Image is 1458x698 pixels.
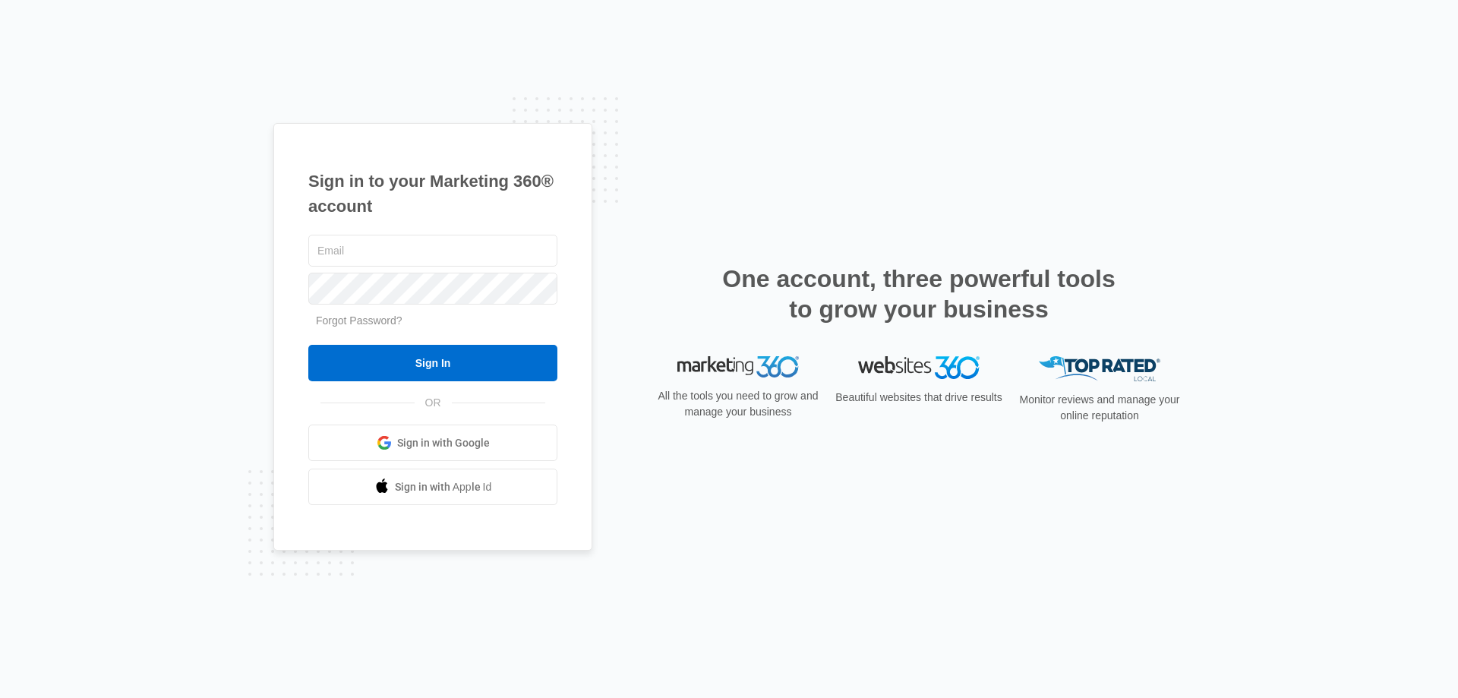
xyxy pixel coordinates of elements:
[397,435,490,451] span: Sign in with Google
[395,479,492,495] span: Sign in with Apple Id
[316,314,402,327] a: Forgot Password?
[677,356,799,377] img: Marketing 360
[308,345,557,381] input: Sign In
[1039,356,1160,381] img: Top Rated Local
[308,169,557,219] h1: Sign in to your Marketing 360® account
[858,356,980,378] img: Websites 360
[308,235,557,267] input: Email
[653,388,823,420] p: All the tools you need to grow and manage your business
[308,425,557,461] a: Sign in with Google
[834,390,1004,406] p: Beautiful websites that drive results
[1015,392,1185,424] p: Monitor reviews and manage your online reputation
[308,469,557,505] a: Sign in with Apple Id
[415,395,452,411] span: OR
[718,264,1120,324] h2: One account, three powerful tools to grow your business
